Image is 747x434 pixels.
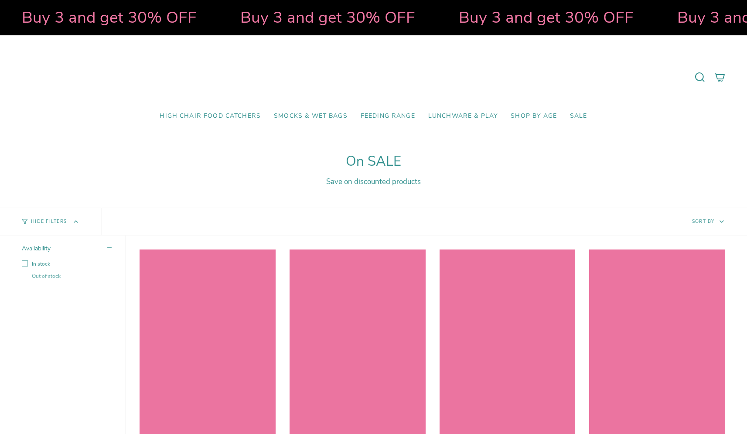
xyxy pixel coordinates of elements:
summary: Availability [22,244,112,255]
span: SALE [570,113,587,120]
span: Sort by [692,218,715,225]
strong: Buy 3 and get 30% OFF [21,7,196,28]
span: High Chair Food Catchers [160,113,261,120]
span: Feeding Range [361,113,415,120]
div: Save on discounted products [22,177,725,187]
a: Lunchware & Play [422,106,504,126]
label: In stock [22,260,112,267]
span: Hide Filters [31,219,67,224]
strong: Buy 3 and get 30% OFF [239,7,414,28]
span: Availability [22,244,51,253]
span: Smocks & Wet Bags [274,113,348,120]
a: High Chair Food Catchers [153,106,267,126]
span: Lunchware & Play [428,113,498,120]
span: Shop by Age [511,113,557,120]
a: Feeding Range [354,106,422,126]
button: Sort by [670,208,747,235]
a: SALE [563,106,594,126]
a: Shop by Age [504,106,563,126]
a: Smocks & Wet Bags [267,106,354,126]
h1: On SALE [22,154,725,170]
a: Mumma’s Little Helpers [298,48,449,106]
strong: Buy 3 and get 30% OFF [458,7,633,28]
